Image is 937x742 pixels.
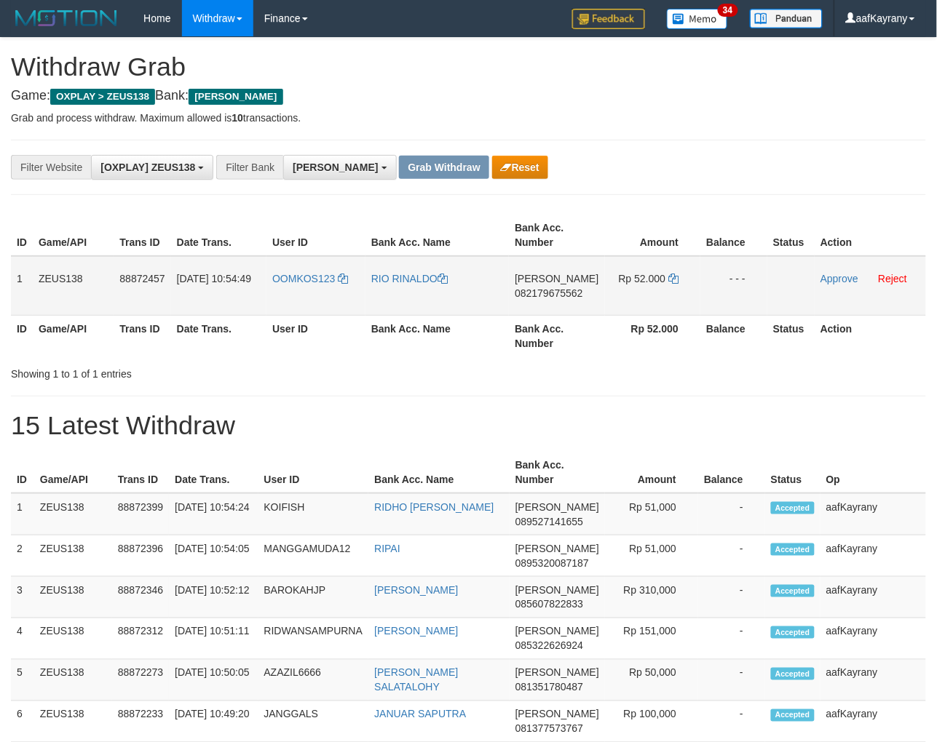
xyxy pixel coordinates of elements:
[266,215,365,256] th: User ID
[572,9,645,29] img: Feedback.jpg
[112,618,169,660] td: 88872312
[11,361,379,381] div: Showing 1 to 1 of 1 entries
[605,215,701,256] th: Amount
[879,273,908,284] a: Reject
[605,493,698,535] td: Rp 51,000
[11,535,34,577] td: 2
[11,660,34,701] td: 5
[771,585,815,597] span: Accepted
[374,501,494,513] a: RIDHO [PERSON_NAME]
[750,9,823,28] img: panduan.png
[605,618,698,660] td: Rp 151,000
[515,709,599,720] span: [PERSON_NAME]
[258,493,369,535] td: KOIFISH
[33,256,114,316] td: ZEUS138
[34,660,112,701] td: ZEUS138
[33,215,114,256] th: Game/API
[293,161,378,173] span: [PERSON_NAME]
[169,618,258,660] td: [DATE] 10:51:11
[771,668,815,680] span: Accepted
[515,640,583,652] span: Copy 085322626924 to clipboard
[371,273,448,284] a: RIO RINALDO
[365,315,509,356] th: Bank Acc. Name
[114,215,170,256] th: Trans ID
[767,215,815,256] th: Status
[11,493,34,535] td: 1
[821,618,926,660] td: aafKayrany
[374,584,458,596] a: [PERSON_NAME]
[605,577,698,618] td: Rp 310,000
[169,493,258,535] td: [DATE] 10:54:24
[33,315,114,356] th: Game/API
[399,156,489,179] button: Grab Withdraw
[821,660,926,701] td: aafKayrany
[698,660,765,701] td: -
[515,287,582,299] span: Copy 082179675562 to clipboard
[698,577,765,618] td: -
[700,256,767,316] td: - - -
[821,535,926,577] td: aafKayrany
[605,315,701,356] th: Rp 52.000
[34,535,112,577] td: ZEUS138
[510,452,605,493] th: Bank Acc. Number
[515,723,583,735] span: Copy 081377573767 to clipboard
[718,4,738,17] span: 34
[177,273,251,284] span: [DATE] 10:54:49
[515,557,589,569] span: Copy 0895320087187 to clipboard
[509,215,604,256] th: Bank Acc. Number
[821,273,858,284] a: Approve
[11,577,34,618] td: 3
[50,89,155,105] span: OXPLAY > ZEUS138
[119,273,165,284] span: 88872457
[11,315,33,356] th: ID
[258,618,369,660] td: RIDWANSAMPURNA
[112,660,169,701] td: 88872273
[258,535,369,577] td: MANGGAMUDA12
[698,493,765,535] td: -
[374,709,466,720] a: JANUAR SAPUTRA
[515,273,598,284] span: [PERSON_NAME]
[11,618,34,660] td: 4
[821,577,926,618] td: aafKayrany
[619,273,666,284] span: Rp 52.000
[368,452,510,493] th: Bank Acc. Name
[272,273,348,284] a: OOMKOS123
[515,667,599,679] span: [PERSON_NAME]
[698,452,765,493] th: Balance
[767,315,815,356] th: Status
[605,452,698,493] th: Amount
[698,618,765,660] td: -
[266,315,365,356] th: User ID
[112,577,169,618] td: 88872346
[216,155,283,180] div: Filter Bank
[821,452,926,493] th: Op
[771,709,815,722] span: Accepted
[171,215,266,256] th: Date Trans.
[700,315,767,356] th: Balance
[169,577,258,618] td: [DATE] 10:52:12
[821,493,926,535] td: aafKayrany
[34,452,112,493] th: Game/API
[667,9,728,29] img: Button%20Memo.svg
[765,452,821,493] th: Status
[605,660,698,701] td: Rp 50,000
[605,535,698,577] td: Rp 51,000
[114,315,170,356] th: Trans ID
[11,7,122,29] img: MOTION_logo.png
[11,215,33,256] th: ID
[112,535,169,577] td: 88872396
[100,161,195,173] span: [OXPLAY] ZEUS138
[11,452,34,493] th: ID
[515,516,583,527] span: Copy 089527141655 to clipboard
[91,155,213,180] button: [OXPLAY] ZEUS138
[258,577,369,618] td: BAROKAHJP
[171,315,266,356] th: Date Trans.
[515,501,599,513] span: [PERSON_NAME]
[169,452,258,493] th: Date Trans.
[258,452,369,493] th: User ID
[515,599,583,610] span: Copy 085607822833 to clipboard
[34,493,112,535] td: ZEUS138
[11,89,926,103] h4: Game: Bank:
[771,502,815,514] span: Accepted
[272,273,335,284] span: OOMKOS123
